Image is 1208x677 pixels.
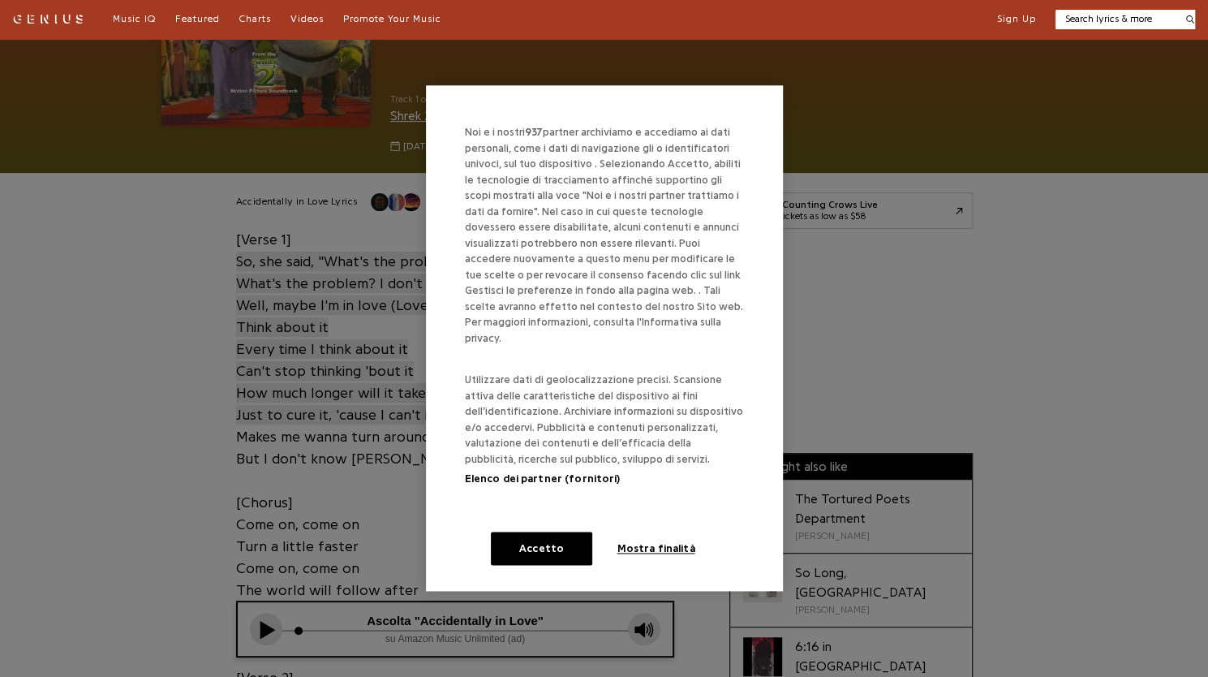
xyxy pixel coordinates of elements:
[465,124,758,372] div: Noi e i nostri partner archiviamo e accediamo ai dati personali, come i dati di navigazione gli o...
[465,373,744,488] p: Utilizzare dati di geolocalizzazione precisi. Scansione attiva delle caratteristiche del disposit...
[465,472,621,488] button: Elenco dei partner (fornitori)
[426,85,783,591] div: La vostra privacy è per noi molto importante
[113,13,156,26] a: Music IQ
[290,14,324,24] span: Videos
[239,13,271,26] a: Charts
[426,85,783,591] div: Bandiera dei biscotti
[525,127,543,137] span: 937
[175,13,220,26] a: Featured
[43,10,392,28] div: Ascolta "Accidentally in Love"
[1055,12,1176,26] input: Search lyrics & more
[491,532,592,566] button: Accetto
[605,532,707,566] button: Mostra finalità, Apre la finestra di dialogo del centro preferenze
[175,14,220,24] span: Featured
[290,13,324,26] a: Videos
[43,28,392,44] div: su Amazon Music Unlimited (ad)
[239,14,271,24] span: Charts
[997,13,1036,26] button: Sign Up
[113,14,156,24] span: Music IQ
[343,14,441,24] span: Promote Your Music
[343,13,441,26] a: Promote Your Music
